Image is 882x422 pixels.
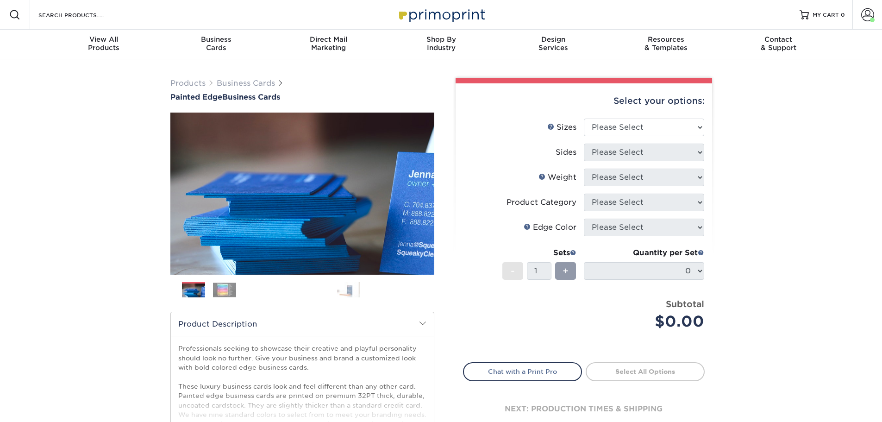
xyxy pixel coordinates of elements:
span: Direct Mail [272,35,385,44]
div: Sizes [547,122,576,133]
span: MY CART [813,11,839,19]
div: Quantity per Set [584,247,704,258]
div: Sides [556,147,576,158]
div: Sets [502,247,576,258]
a: BusinessCards [160,30,272,59]
a: Painted EdgeBusiness Cards [170,93,434,101]
span: View All [48,35,160,44]
a: Shop ByIndustry [385,30,497,59]
strong: Subtotal [666,299,704,309]
a: Products [170,79,206,88]
a: DesignServices [497,30,610,59]
a: Chat with a Print Pro [463,362,582,381]
span: Business [160,35,272,44]
img: Business Cards 08 [399,278,422,302]
h2: Product Description [171,312,434,336]
img: Business Cards 07 [368,278,391,302]
span: 0 [841,12,845,18]
div: Product Category [507,197,576,208]
span: Resources [610,35,722,44]
div: Products [48,35,160,52]
img: Painted Edge 01 [170,62,434,326]
span: Painted Edge [170,93,222,101]
div: Marketing [272,35,385,52]
img: Business Cards 01 [182,279,205,302]
span: Shop By [385,35,497,44]
a: Business Cards [217,79,275,88]
img: Business Cards 02 [213,283,236,297]
img: Business Cards 05 [306,278,329,302]
a: View AllProducts [48,30,160,59]
a: Contact& Support [722,30,835,59]
img: Business Cards 06 [337,282,360,298]
input: SEARCH PRODUCTS..... [38,9,128,20]
div: Edge Color [524,222,576,233]
h1: Business Cards [170,93,434,101]
div: Weight [538,172,576,183]
div: Select your options: [463,83,705,119]
div: Services [497,35,610,52]
div: & Support [722,35,835,52]
span: - [511,264,515,278]
a: Resources& Templates [610,30,722,59]
img: Business Cards 04 [275,278,298,302]
span: Contact [722,35,835,44]
div: Cards [160,35,272,52]
img: Primoprint [395,5,488,25]
span: + [563,264,569,278]
div: & Templates [610,35,722,52]
span: Design [497,35,610,44]
div: $0.00 [591,310,704,333]
a: Direct MailMarketing [272,30,385,59]
a: Select All Options [586,362,705,381]
img: Business Cards 03 [244,278,267,302]
div: Industry [385,35,497,52]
